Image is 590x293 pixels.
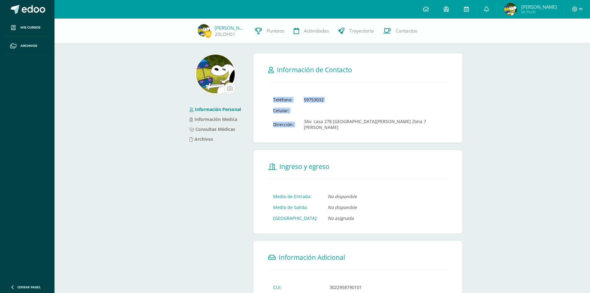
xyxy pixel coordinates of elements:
a: Punteos [250,19,289,43]
td: Medio de Entrada: [268,191,323,202]
a: 20LOH01 [215,31,235,38]
span: Archivos [20,43,37,48]
img: 5e49806d1634f05aa8aa1d2554bee7bb.png [196,55,235,93]
td: Celular: [268,105,299,116]
td: [GEOGRAPHIC_DATA]: [268,213,323,224]
span: Trayectoria [349,28,374,34]
span: 55 [205,30,212,38]
span: Ingreso y egreso [279,162,330,171]
img: 3b6cb2e00cb4aae3d3471c8f20e32338.png [198,24,210,37]
a: Consultas Médicas [190,126,235,132]
a: [PERSON_NAME] [215,25,246,31]
span: Cerrar panel [17,285,41,289]
td: Teléfono: [268,94,299,105]
a: Información Medica [190,116,237,122]
td: Dirección: [268,116,299,133]
a: Contactos [378,19,422,43]
i: No asignada [328,215,354,221]
a: Actividades [289,19,334,43]
td: 3022958790101 [325,282,442,293]
span: Información Adicional [279,253,345,262]
i: No disponible [328,204,357,210]
a: Archivos [190,136,213,142]
span: Actividades [304,28,329,34]
img: 3b6cb2e00cb4aae3d3471c8f20e32338.png [504,3,517,16]
i: No disponible [328,193,357,199]
span: Mi Perfil [521,9,557,15]
span: Información de Contacto [277,65,352,74]
td: 3Av. casa 278 [GEOGRAPHIC_DATA][PERSON_NAME] Zona 7 [PERSON_NAME] [299,116,448,133]
td: CUI: [268,282,325,293]
span: Mis cursos [20,25,40,30]
a: Archivos [5,37,50,55]
a: Trayectoria [334,19,378,43]
a: Información Personal [190,106,241,112]
a: Mis cursos [5,19,50,37]
span: Punteos [267,28,284,34]
span: [PERSON_NAME] [521,4,557,10]
span: Contactos [396,28,417,34]
td: Medio de Salida: [268,202,323,213]
td: 59753032 [299,94,448,105]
